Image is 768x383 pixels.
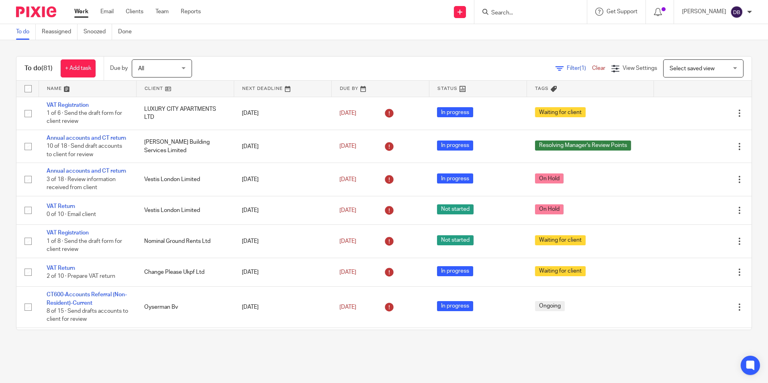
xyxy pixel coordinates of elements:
[339,144,356,149] span: [DATE]
[47,238,122,253] span: 1 of 8 · Send the draft form for client review
[100,8,114,16] a: Email
[437,204,474,214] span: Not started
[234,258,331,286] td: [DATE]
[339,208,356,213] span: [DATE]
[339,110,356,116] span: [DATE]
[339,238,356,244] span: [DATE]
[110,64,128,72] p: Due by
[16,6,56,17] img: Pixie
[47,144,122,158] span: 10 of 18 · Send draft accounts to client for review
[155,8,169,16] a: Team
[234,287,331,328] td: [DATE]
[535,141,631,151] span: Resolving Manager's Review Points
[437,235,474,245] span: Not started
[16,24,36,40] a: To do
[47,265,75,271] a: VAT Return
[535,235,586,245] span: Waiting for client
[47,135,126,141] a: Annual accounts and CT return
[47,110,122,124] span: 1 of 6 · Send the draft form for client review
[84,24,112,40] a: Snoozed
[339,269,356,275] span: [DATE]
[234,225,331,258] td: [DATE]
[74,8,88,16] a: Work
[47,308,128,322] span: 8 of 15 · Send drafts accounts to client for review
[535,204,564,214] span: On Hold
[437,266,473,276] span: In progress
[136,328,234,361] td: [PERSON_NAME] Asset Management Limited
[47,177,116,191] span: 3 of 18 · Review information received from client
[234,328,331,361] td: [DATE]
[47,273,115,279] span: 2 of 10 · Prepare VAT return
[437,141,473,151] span: In progress
[437,301,473,311] span: In progress
[118,24,138,40] a: Done
[234,97,331,130] td: [DATE]
[580,65,586,71] span: (1)
[138,66,144,71] span: All
[47,102,89,108] a: VAT Registration
[47,292,127,306] a: CT600-Accounts Referral (Non-Resident)-Current
[47,230,89,236] a: VAT Registration
[47,212,96,217] span: 0 of 10 · Email client
[490,10,563,17] input: Search
[339,177,356,182] span: [DATE]
[535,301,565,311] span: Ongoing
[136,196,234,224] td: Vestis London Limited
[437,107,473,117] span: In progress
[61,59,96,77] a: + Add task
[670,66,715,71] span: Select saved view
[25,64,53,73] h1: To do
[607,9,637,14] span: Get Support
[181,8,201,16] a: Reports
[437,173,473,183] span: In progress
[535,86,549,91] span: Tags
[234,130,331,163] td: [DATE]
[41,65,53,71] span: (81)
[42,24,78,40] a: Reassigned
[136,163,234,196] td: Vestis London Limited
[136,258,234,286] td: Change Please Ukpf Ltd
[682,8,726,16] p: [PERSON_NAME]
[535,266,586,276] span: Waiting for client
[136,225,234,258] td: Nominal Ground Rents Ltd
[234,196,331,224] td: [DATE]
[136,287,234,328] td: Oyserman Bv
[47,168,126,174] a: Annual accounts and CT return
[136,130,234,163] td: [PERSON_NAME] Building Services Limited
[592,65,605,71] a: Clear
[567,65,592,71] span: Filter
[623,65,657,71] span: View Settings
[339,304,356,310] span: [DATE]
[136,97,234,130] td: LUXURY CITY APARTMENTS LTD
[234,163,331,196] td: [DATE]
[47,204,75,209] a: VAT Return
[730,6,743,18] img: svg%3E
[126,8,143,16] a: Clients
[535,173,564,183] span: On Hold
[535,107,586,117] span: Waiting for client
